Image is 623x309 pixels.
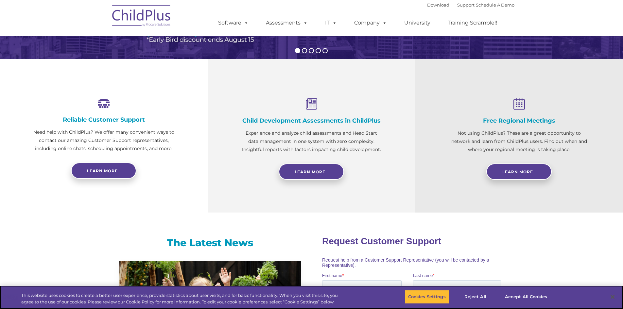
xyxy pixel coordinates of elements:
span: Phone number [91,70,119,75]
div: This website uses cookies to create a better user experience, provide statistics about user visit... [21,292,343,305]
a: Software [212,16,255,29]
button: Reject All [455,290,496,304]
h3: The Latest News [119,236,301,249]
span: Learn More [502,169,533,174]
button: Close [605,290,620,304]
span: Learn more [87,168,118,173]
a: Learn More [279,163,344,180]
a: Download [427,2,449,8]
a: Training Scramble!! [441,16,504,29]
button: Cookies Settings [405,290,449,304]
span: Learn More [295,169,325,174]
p: Need help with ChildPlus? We offer many convenient ways to contact our amazing Customer Support r... [33,128,175,153]
button: Accept All Cookies [501,290,551,304]
h4: Reliable Customer Support [33,116,175,123]
a: University [398,16,437,29]
a: Learn more [71,163,136,179]
h4: Free Regional Meetings [448,117,590,124]
p: Experience and analyze child assessments and Head Start data management in one system with zero c... [240,129,383,154]
h4: Child Development Assessments in ChildPlus [240,117,383,124]
span: Last name [91,43,111,48]
img: ChildPlus by Procare Solutions [109,0,174,33]
p: Not using ChildPlus? These are a great opportunity to network and learn from ChildPlus users. Fin... [448,129,590,154]
a: Support [457,2,475,8]
a: Schedule A Demo [476,2,514,8]
a: IT [319,16,343,29]
a: Company [348,16,393,29]
font: | [427,2,514,8]
a: Learn More [486,163,552,180]
a: Assessments [259,16,314,29]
